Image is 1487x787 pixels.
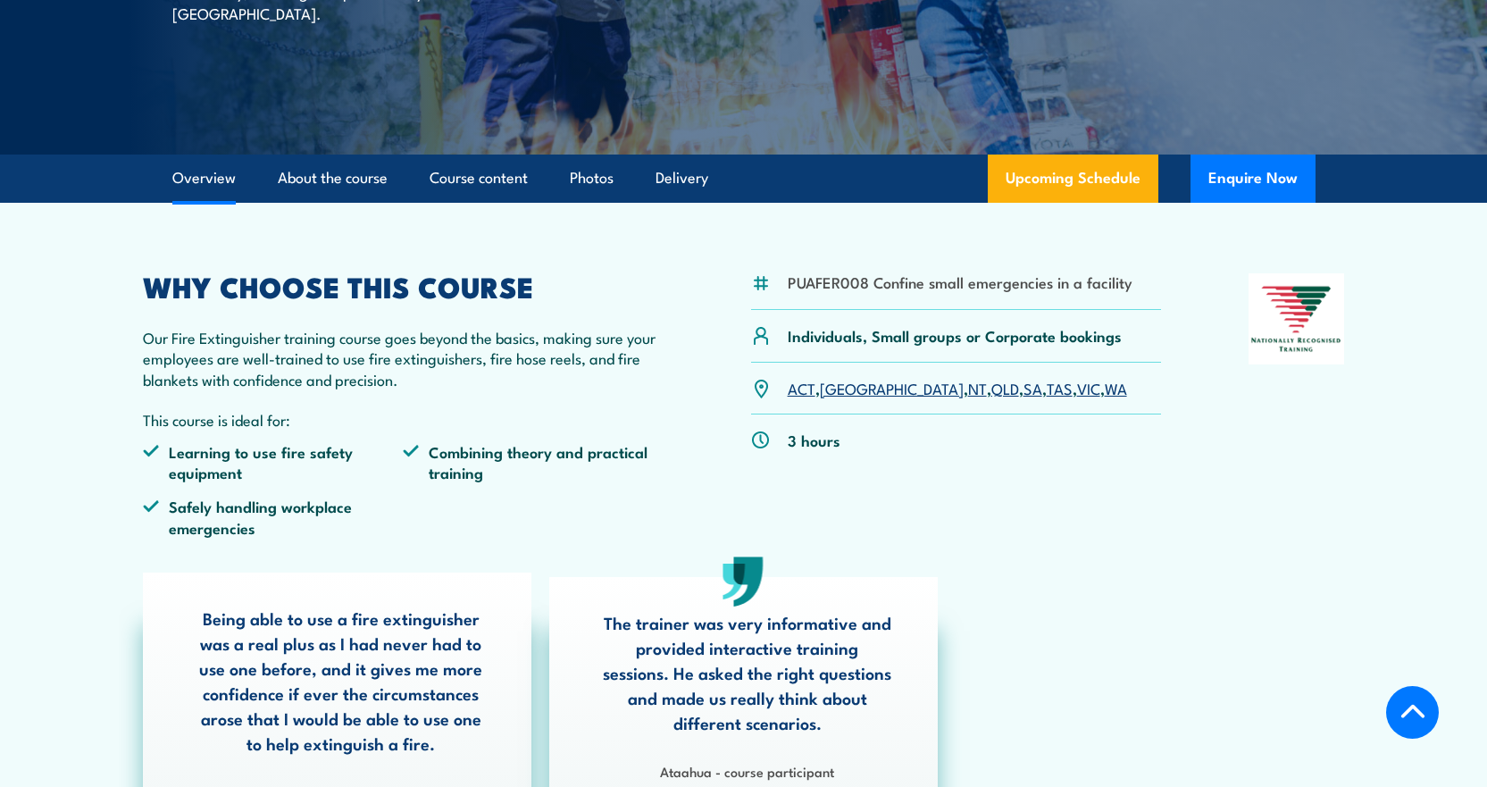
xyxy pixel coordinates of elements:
[1023,377,1042,398] a: SA
[788,325,1122,346] p: Individuals, Small groups or Corporate bookings
[1047,377,1073,398] a: TAS
[820,377,964,398] a: [GEOGRAPHIC_DATA]
[1190,155,1316,203] button: Enquire Now
[196,606,487,756] p: Being able to use a fire extinguisher was a real plus as I had never had to use one before, and i...
[172,155,236,202] a: Overview
[570,155,614,202] a: Photos
[1105,377,1127,398] a: WA
[403,441,664,483] li: Combining theory and practical training
[143,273,664,298] h2: WHY CHOOSE THIS COURSE
[968,377,987,398] a: NT
[602,610,893,735] p: The trainer was very informative and provided interactive training sessions. He asked the right q...
[656,155,708,202] a: Delivery
[143,409,664,430] p: This course is ideal for:
[1077,377,1100,398] a: VIC
[660,761,834,781] strong: Ataahua - course participant
[991,377,1019,398] a: QLD
[788,377,815,398] a: ACT
[1249,273,1345,364] img: Nationally Recognised Training logo.
[278,155,388,202] a: About the course
[143,327,664,389] p: Our Fire Extinguisher training course goes beyond the basics, making sure your employees are well...
[788,272,1132,292] li: PUAFER008 Confine small emergencies in a facility
[988,155,1158,203] a: Upcoming Schedule
[143,441,404,483] li: Learning to use fire safety equipment
[788,378,1127,398] p: , , , , , , ,
[430,155,528,202] a: Course content
[788,430,840,450] p: 3 hours
[143,496,404,538] li: Safely handling workplace emergencies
